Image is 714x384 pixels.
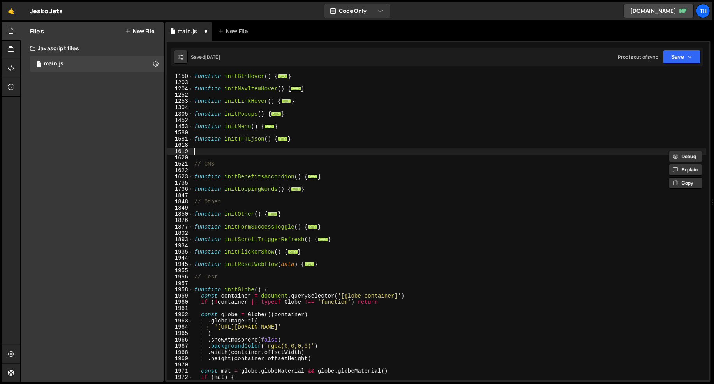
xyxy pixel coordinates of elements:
[167,293,193,299] div: 1959
[167,243,193,249] div: 1934
[167,155,193,161] div: 1620
[167,330,193,336] div: 1965
[167,180,193,186] div: 1735
[167,280,193,287] div: 1957
[308,224,318,229] span: ...
[21,41,164,56] div: Javascript files
[167,117,193,123] div: 1452
[205,54,220,60] div: [DATE]
[305,262,315,266] span: ...
[167,368,193,374] div: 1971
[167,236,193,243] div: 1893
[167,356,193,362] div: 1969
[271,111,281,116] span: ...
[167,205,193,211] div: 1849
[44,60,63,67] div: main.js
[167,136,193,142] div: 1581
[167,142,193,148] div: 1618
[30,27,44,35] h2: Files
[167,268,193,274] div: 1955
[167,261,193,268] div: 1945
[167,324,193,330] div: 1964
[696,4,710,18] a: Th
[167,362,193,368] div: 1970
[30,6,63,16] div: Jesko Jets
[167,349,193,356] div: 1968
[167,92,193,98] div: 1252
[669,164,702,176] button: Explain
[167,249,193,255] div: 1935
[30,56,164,72] div: 16759/45776.js
[167,199,193,205] div: 1848
[167,299,193,305] div: 1960
[167,211,193,217] div: 1850
[167,224,193,230] div: 1877
[268,212,278,216] span: ...
[278,74,288,78] span: ...
[167,337,193,343] div: 1966
[2,2,21,20] a: 🤙
[167,217,193,224] div: 1876
[288,250,298,254] span: ...
[264,124,275,129] span: ...
[167,148,193,155] div: 1619
[167,186,193,192] div: 1736
[167,255,193,261] div: 1944
[167,104,193,111] div: 1304
[167,230,193,236] div: 1892
[191,54,220,60] div: Saved
[125,28,154,34] button: New File
[167,343,193,349] div: 1967
[167,161,193,167] div: 1621
[178,27,197,35] div: main.js
[167,305,193,312] div: 1961
[167,374,193,380] div: 1972
[624,4,694,18] a: [DOMAIN_NAME]
[167,167,193,174] div: 1622
[291,187,301,191] span: ...
[167,318,193,324] div: 1963
[281,99,291,103] span: ...
[324,4,390,18] button: Code Only
[278,137,288,141] span: ...
[663,50,701,64] button: Save
[167,73,193,79] div: 1150
[37,62,41,68] span: 1
[167,123,193,130] div: 1453
[167,274,193,280] div: 1956
[167,130,193,136] div: 1580
[218,27,251,35] div: New File
[167,287,193,293] div: 1958
[318,237,328,241] span: ...
[167,174,193,180] div: 1623
[618,54,658,60] div: Prod is out of sync
[167,86,193,92] div: 1204
[167,79,193,86] div: 1203
[167,312,193,318] div: 1962
[167,111,193,117] div: 1305
[669,177,702,189] button: Copy
[291,86,301,91] span: ...
[167,192,193,199] div: 1847
[669,151,702,162] button: Debug
[308,174,318,178] span: ...
[167,98,193,104] div: 1253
